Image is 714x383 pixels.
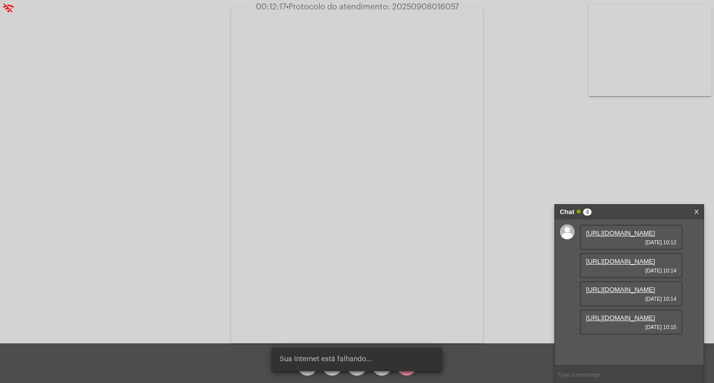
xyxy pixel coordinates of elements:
[586,239,676,245] span: [DATE] 10:12
[280,354,372,364] span: Sua Internet está falhando...
[560,205,574,219] strong: Chat
[286,3,289,11] span: •
[577,210,581,214] span: Online
[583,209,592,216] span: 4
[586,314,655,322] a: [URL][DOMAIN_NAME]
[555,366,704,383] input: Type a message
[586,296,676,302] span: [DATE] 10:14
[286,3,459,11] span: Protocolo do atendimento: 20250908016057
[586,268,676,274] span: [DATE] 10:14
[694,205,699,219] a: X
[586,229,655,237] a: [URL][DOMAIN_NAME]
[586,324,676,330] span: [DATE] 10:15
[586,286,655,293] a: [URL][DOMAIN_NAME]
[256,3,286,11] span: 00:12:17
[586,258,655,265] a: [URL][DOMAIN_NAME]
